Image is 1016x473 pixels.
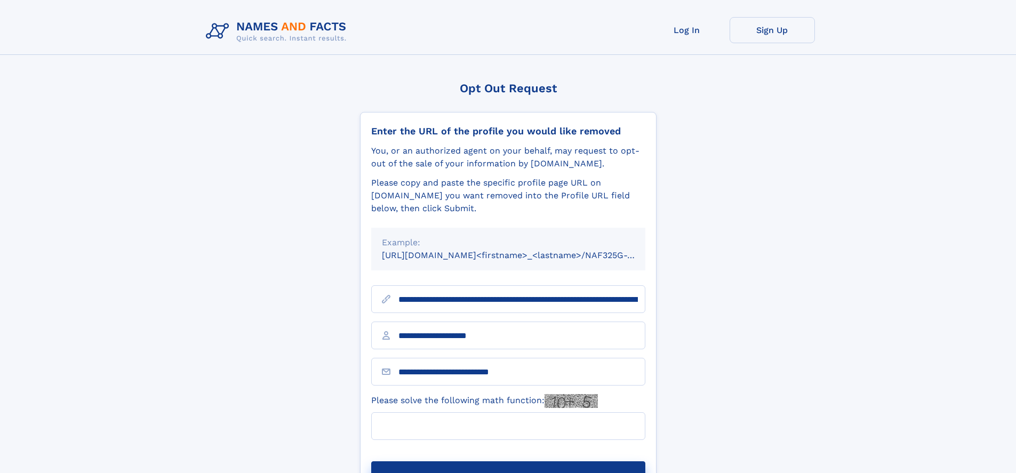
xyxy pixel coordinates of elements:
div: Example: [382,236,635,249]
small: [URL][DOMAIN_NAME]<firstname>_<lastname>/NAF325G-xxxxxxxx [382,250,666,260]
div: Opt Out Request [360,82,657,95]
a: Log In [644,17,730,43]
div: You, or an authorized agent on your behalf, may request to opt-out of the sale of your informatio... [371,145,645,170]
div: Enter the URL of the profile you would like removed [371,125,645,137]
a: Sign Up [730,17,815,43]
img: Logo Names and Facts [202,17,355,46]
div: Please copy and paste the specific profile page URL on [DOMAIN_NAME] you want removed into the Pr... [371,177,645,215]
label: Please solve the following math function: [371,394,598,408]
